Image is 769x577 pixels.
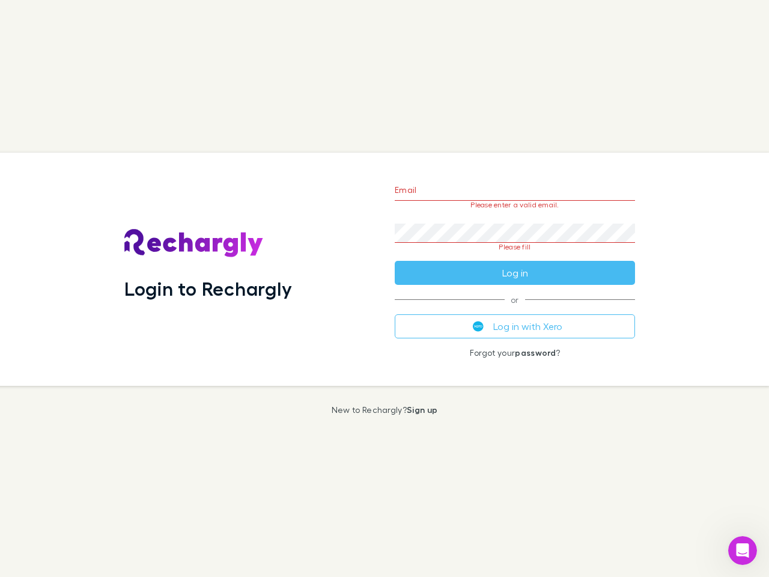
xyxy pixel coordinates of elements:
[395,243,635,251] p: Please fill
[395,348,635,358] p: Forgot your ?
[728,536,757,565] iframe: Intercom live chat
[395,314,635,338] button: Log in with Xero
[395,261,635,285] button: Log in
[395,299,635,300] span: or
[407,405,437,415] a: Sign up
[473,321,484,332] img: Xero's logo
[124,277,292,300] h1: Login to Rechargly
[395,201,635,209] p: Please enter a valid email.
[515,347,556,358] a: password
[124,229,264,258] img: Rechargly's Logo
[332,405,438,415] p: New to Rechargly?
